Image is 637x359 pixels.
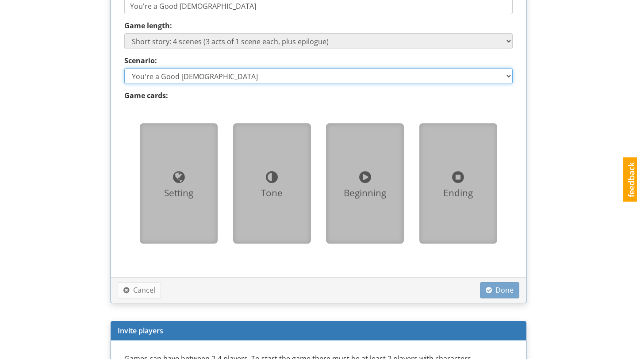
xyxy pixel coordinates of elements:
div: Invite players [111,321,526,341]
label: Scenario: [124,56,157,66]
button: Done [480,282,519,298]
span: Cancel [123,285,155,295]
div: Tone [240,187,304,200]
div: Ending [426,187,490,200]
button: Cancel [118,282,161,298]
strong: Game cards: [124,91,168,100]
label: Game length: [124,21,172,31]
div: Setting [147,187,211,200]
span: Done [486,285,514,295]
div: Beginning [333,187,397,200]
